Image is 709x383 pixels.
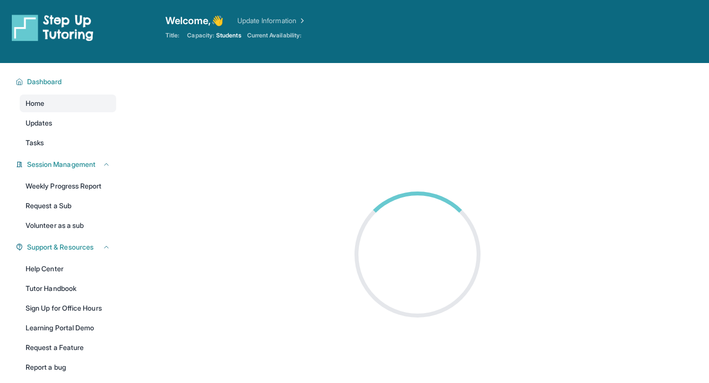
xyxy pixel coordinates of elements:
[26,98,44,108] span: Home
[26,138,44,148] span: Tasks
[296,16,306,26] img: Chevron Right
[20,217,116,234] a: Volunteer as a sub
[12,14,94,41] img: logo
[216,32,241,39] span: Students
[20,134,116,152] a: Tasks
[27,77,62,87] span: Dashboard
[20,95,116,112] a: Home
[187,32,214,39] span: Capacity:
[237,16,306,26] a: Update Information
[20,280,116,297] a: Tutor Handbook
[20,197,116,215] a: Request a Sub
[20,260,116,278] a: Help Center
[23,242,110,252] button: Support & Resources
[27,242,94,252] span: Support & Resources
[20,339,116,356] a: Request a Feature
[20,299,116,317] a: Sign Up for Office Hours
[20,177,116,195] a: Weekly Progress Report
[165,32,179,39] span: Title:
[20,114,116,132] a: Updates
[27,160,96,169] span: Session Management
[23,77,110,87] button: Dashboard
[23,160,110,169] button: Session Management
[165,14,224,28] span: Welcome, 👋
[26,118,53,128] span: Updates
[20,358,116,376] a: Report a bug
[247,32,301,39] span: Current Availability:
[20,319,116,337] a: Learning Portal Demo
